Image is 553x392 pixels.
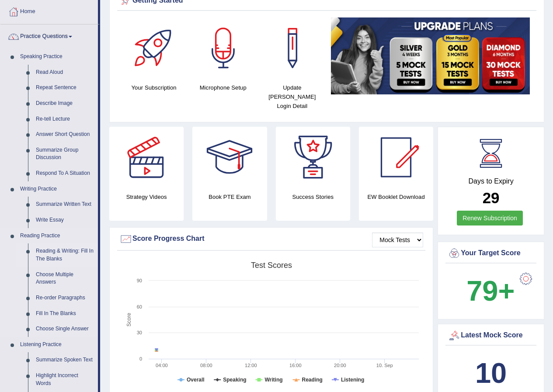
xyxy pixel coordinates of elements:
text: 60 [137,304,142,309]
a: Summarize Group Discussion [32,142,98,166]
a: Renew Subscription [457,211,523,225]
a: Speaking Practice [16,49,98,65]
h4: Update [PERSON_NAME] Login Detail [262,83,322,111]
a: Choose Single Answer [32,321,98,337]
h4: Your Subscription [124,83,184,92]
tspan: Listening [341,377,364,383]
div: Score Progress Chart [119,232,423,246]
a: Repeat Sentence [32,80,98,96]
a: Re-tell Lecture [32,111,98,127]
text: 04:00 [156,363,168,368]
b: 29 [483,189,500,206]
h4: EW Booklet Download [359,192,433,201]
tspan: Test scores [251,261,292,270]
h4: Days to Expiry [448,177,534,185]
a: Summarize Written Text [32,197,98,212]
tspan: 10. Sep [376,363,393,368]
a: Describe Image [32,96,98,111]
text: 12:00 [245,363,257,368]
text: 90 [137,278,142,283]
tspan: Reading [302,377,323,383]
a: Respond To A Situation [32,166,98,181]
h4: Strategy Videos [109,192,184,201]
text: 16:00 [289,363,302,368]
text: 0 [139,356,142,361]
img: small5.jpg [331,17,530,94]
text: 30 [137,330,142,335]
text: 08:00 [200,363,212,368]
div: Your Target Score [448,247,534,260]
a: Reading & Writing: Fill In The Blanks [32,243,98,267]
a: Summarize Spoken Text [32,352,98,368]
h4: Microphone Setup [193,83,253,92]
a: Highlight Incorrect Words [32,368,98,391]
tspan: Writing [264,377,282,383]
h4: Success Stories [276,192,350,201]
b: 10 [475,357,507,389]
tspan: Score [126,313,132,327]
a: Reading Practice [16,228,98,244]
a: Fill In The Blanks [32,306,98,322]
a: Writing Practice [16,181,98,197]
tspan: Overall [187,377,205,383]
b: 79+ [466,275,515,307]
a: Re-order Paragraphs [32,290,98,306]
a: Answer Short Question [32,127,98,142]
a: Read Aloud [32,65,98,80]
a: Write Essay [32,212,98,228]
a: Choose Multiple Answers [32,267,98,290]
text: 20:00 [334,363,346,368]
h4: Book PTE Exam [192,192,267,201]
tspan: Speaking [223,377,246,383]
a: Practice Questions [0,24,98,46]
a: Listening Practice [16,337,98,353]
div: Latest Mock Score [448,329,534,342]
